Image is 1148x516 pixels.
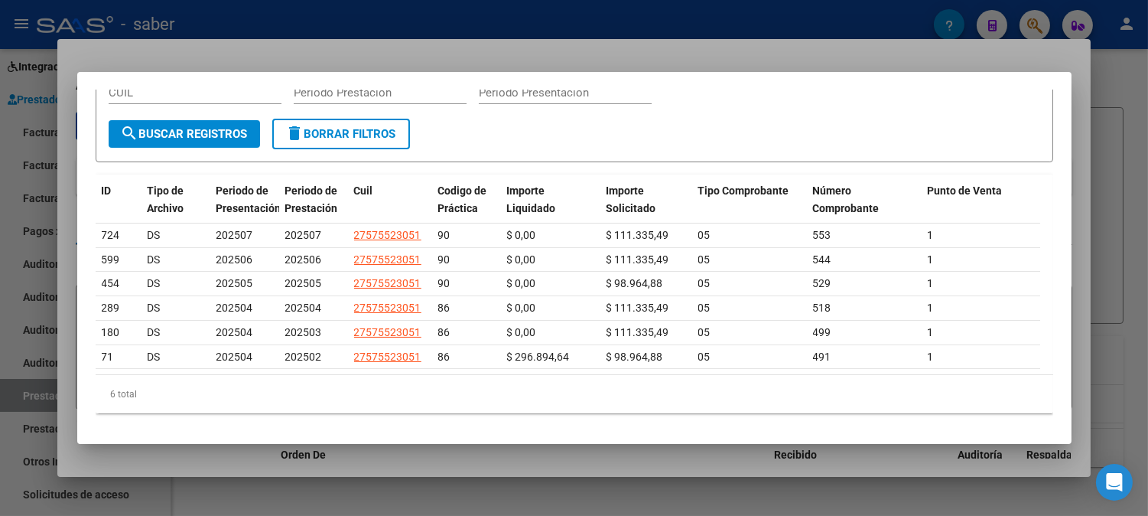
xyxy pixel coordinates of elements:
datatable-header-cell: Número Comprobante [807,175,922,242]
span: ID [102,185,112,197]
span: 202504 [216,351,253,363]
span: 454 [102,277,120,289]
span: 491 [813,351,831,363]
span: Periodo de Presentación [216,185,281,214]
span: Importe Solicitado [607,185,656,214]
span: 71 [102,351,114,363]
span: 05 [698,253,711,266]
span: 90 [438,229,450,241]
span: 27575523051 [354,351,421,363]
span: 86 [438,326,450,338]
datatable-header-cell: Periodo de Presentación [210,175,279,242]
span: 202503 [285,326,322,338]
mat-icon: delete [286,124,304,142]
span: DS [148,229,161,241]
span: Número Comprobante [813,185,880,214]
span: 90 [438,253,450,266]
span: 202506 [285,253,322,266]
span: 27575523051 [354,253,421,266]
span: $ 111.335,49 [607,302,669,314]
span: 544 [813,253,831,266]
span: 1 [928,351,934,363]
mat-icon: search [121,124,139,142]
span: $ 98.964,88 [607,351,663,363]
span: Tipo de Archivo [148,185,184,214]
span: 1 [928,326,934,338]
span: 86 [438,351,450,363]
datatable-header-cell: Periodo de Prestación [279,175,348,242]
span: Buscar Registros [121,127,248,141]
span: Importe Liquidado [507,185,556,214]
span: 202502 [285,351,322,363]
datatable-header-cell: Tipo Comprobante [692,175,807,242]
span: 27575523051 [354,302,421,314]
span: 202507 [216,229,253,241]
datatable-header-cell: Codigo de Práctica [432,175,501,242]
span: 27575523051 [354,277,421,289]
span: DS [148,351,161,363]
span: 499 [813,326,831,338]
span: 05 [698,326,711,338]
span: DS [148,302,161,314]
datatable-header-cell: ID [96,175,141,242]
button: Borrar Filtros [272,119,410,149]
span: 518 [813,302,831,314]
span: $ 111.335,49 [607,229,669,241]
span: Tipo Comprobante [698,185,789,197]
span: 289 [102,302,120,314]
span: $ 0,00 [507,229,536,241]
span: DS [148,277,161,289]
span: 202504 [216,302,253,314]
span: 05 [698,277,711,289]
span: 1 [928,253,934,266]
span: 599 [102,253,120,266]
span: $ 296.894,64 [507,351,570,363]
span: $ 0,00 [507,277,536,289]
span: 27575523051 [354,326,421,338]
span: $ 0,00 [507,302,536,314]
span: 27575523051 [354,229,421,241]
span: 202504 [285,302,322,314]
span: 724 [102,229,120,241]
span: 180 [102,326,120,338]
span: DS [148,253,161,266]
button: Buscar Registros [109,120,260,148]
datatable-header-cell: Importe Liquidado [501,175,600,242]
span: 202507 [285,229,322,241]
span: Periodo de Prestación [285,185,338,214]
span: 553 [813,229,831,241]
span: $ 111.335,49 [607,326,669,338]
span: 202506 [216,253,253,266]
span: 90 [438,277,450,289]
span: 05 [698,229,711,241]
span: 529 [813,277,831,289]
span: Codigo de Práctica [438,185,487,214]
span: $ 111.335,49 [607,253,669,266]
span: 202505 [216,277,253,289]
span: 1 [928,277,934,289]
span: 1 [928,229,934,241]
span: 86 [438,302,450,314]
datatable-header-cell: Cuil [348,175,432,242]
div: 6 total [96,375,1053,413]
span: Cuil [354,185,373,197]
span: 1 [928,302,934,314]
span: 05 [698,351,711,363]
div: Open Intercom Messenger [1096,464,1133,501]
span: $ 0,00 [507,253,536,266]
span: 05 [698,302,711,314]
span: 202504 [216,326,253,338]
span: Borrar Filtros [286,127,396,141]
span: $ 98.964,88 [607,277,663,289]
span: $ 0,00 [507,326,536,338]
datatable-header-cell: Punto de Venta [922,175,1036,242]
span: 202505 [285,277,322,289]
datatable-header-cell: Importe Solicitado [600,175,692,242]
datatable-header-cell: Tipo de Archivo [141,175,210,242]
span: DS [148,326,161,338]
span: Punto de Venta [928,185,1003,197]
